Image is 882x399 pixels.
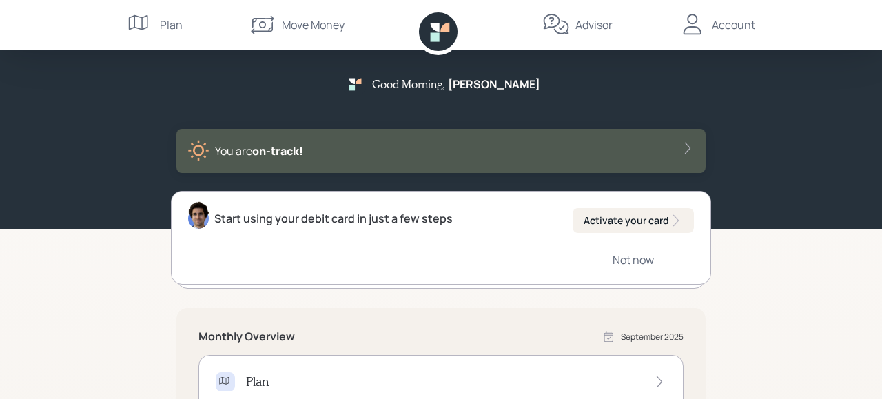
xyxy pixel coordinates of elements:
[187,140,209,162] img: sunny-XHVQM73Q.digested.png
[575,17,613,33] div: Advisor
[613,252,654,267] div: Not now
[160,17,183,33] div: Plan
[198,330,295,343] h5: Monthly Overview
[712,17,755,33] div: Account
[372,77,445,90] h5: Good Morning ,
[215,143,303,159] div: You are
[282,17,345,33] div: Move Money
[573,208,694,233] button: Activate your card
[214,210,453,227] div: Start using your debit card in just a few steps
[448,78,540,91] h5: [PERSON_NAME]
[246,374,269,389] h4: Plan
[252,143,303,158] span: on‑track!
[621,331,684,343] div: September 2025
[584,214,683,227] div: Activate your card
[188,201,209,229] img: harrison-schaefer-headshot-2.png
